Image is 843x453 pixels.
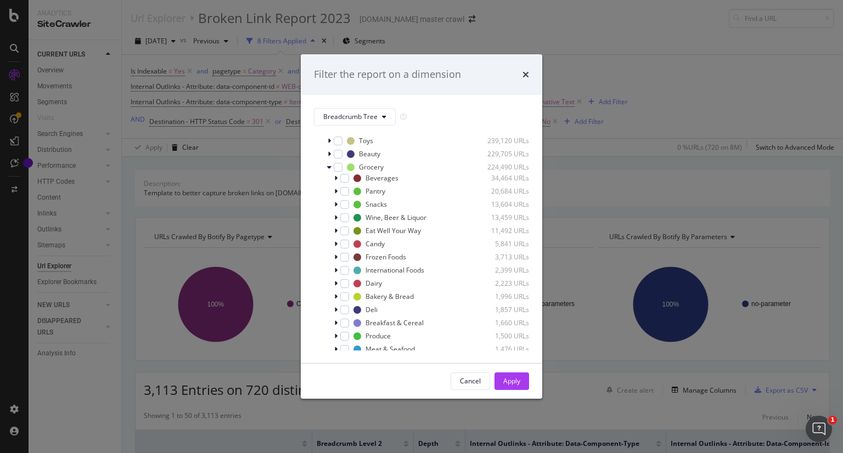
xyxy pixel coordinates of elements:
div: 34,464 URLs [475,173,529,183]
div: Frozen Foods [366,252,406,262]
div: Filter the report on a dimension [314,67,461,82]
div: Wine, Beer & Liquor [366,213,426,222]
div: 1,476 URLs [475,344,529,354]
div: 20,684 URLs [475,186,529,196]
div: Cancel [460,376,481,386]
div: International Foods [366,265,424,275]
div: 1,660 URLs [475,318,529,327]
span: Breadcrumb Tree [323,112,378,121]
div: 229,705 URLs [475,149,529,158]
div: Pantry [366,186,385,196]
div: modal [301,54,542,399]
div: 2,223 URLs [475,279,529,288]
div: 5,841 URLs [475,239,529,248]
div: Produce [366,331,391,341]
div: Breakfast & Cereal [366,318,424,327]
div: Beauty [359,149,380,158]
div: 3,713 URLs [475,252,529,262]
iframe: Intercom live chat [806,416,832,442]
div: Eat Well Your Way [366,226,421,235]
div: 11,492 URLs [475,226,529,235]
div: Meat & Seafood [366,344,415,354]
div: Apply [503,376,520,386]
div: Dairy [366,279,382,288]
div: Grocery [359,162,384,172]
div: Candy [366,239,385,248]
button: Cancel [451,372,490,390]
div: Beverages [366,173,398,183]
div: Toys [359,136,373,145]
div: 239,120 URLs [475,136,529,145]
div: 1,857 URLs [475,305,529,314]
div: 224,490 URLs [475,162,529,172]
button: Apply [494,372,529,390]
div: times [522,67,529,82]
div: 1,500 URLs [475,331,529,341]
div: Deli [366,305,378,314]
span: 1 [828,416,837,424]
div: Snacks [366,200,387,209]
div: 13,604 URLs [475,200,529,209]
div: Bakery & Bread [366,292,414,301]
div: 13,459 URLs [475,213,529,222]
div: 2,399 URLs [475,265,529,275]
div: 1,996 URLs [475,292,529,301]
button: Breadcrumb Tree [314,108,396,126]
